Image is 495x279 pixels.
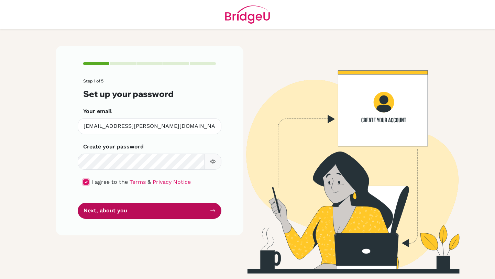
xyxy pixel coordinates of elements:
label: Create your password [83,143,144,151]
a: Privacy Notice [153,179,191,185]
a: Terms [130,179,146,185]
span: & [147,179,151,185]
input: Insert your email* [78,118,221,134]
label: Your email [83,107,112,115]
h3: Set up your password [83,89,216,99]
button: Next, about you [78,203,221,219]
span: Step 1 of 5 [83,78,103,83]
span: I agree to the [91,179,128,185]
